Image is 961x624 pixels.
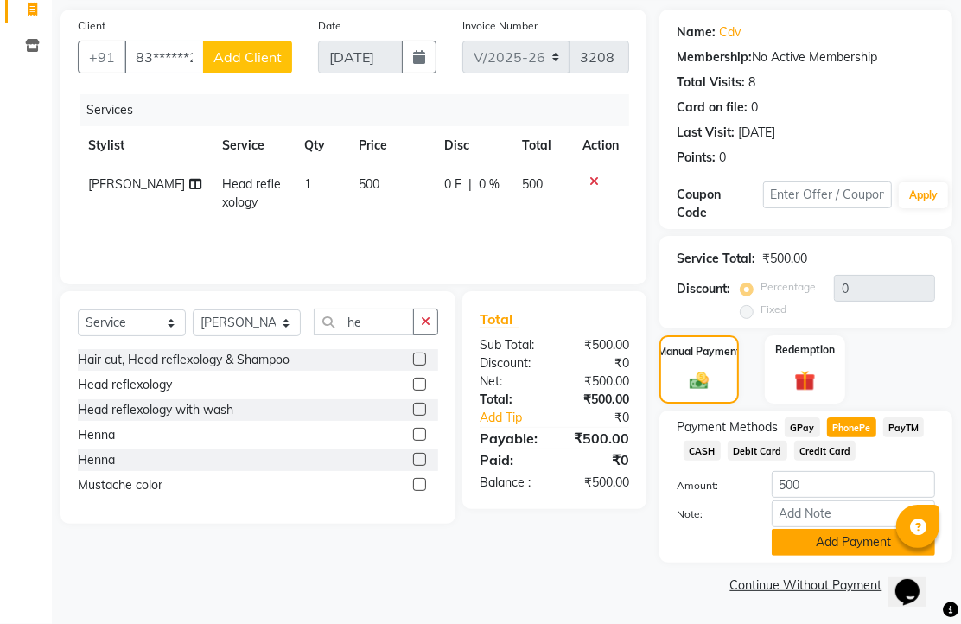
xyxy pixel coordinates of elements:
[212,126,295,165] th: Service
[728,441,787,461] span: Debit Card
[462,18,538,34] label: Invoice Number
[78,376,172,394] div: Head reflexology
[664,506,759,522] label: Note:
[434,126,511,165] th: Disc
[467,336,555,354] div: Sub Total:
[78,126,212,165] th: Stylist
[360,176,380,192] span: 500
[772,529,935,556] button: Add Payment
[785,417,820,437] span: GPay
[467,409,569,427] a: Add Tip
[78,476,162,494] div: Mustache color
[467,449,555,470] div: Paid:
[663,576,949,595] a: Continue Without Payment
[314,309,414,335] input: Search or Scan
[555,372,643,391] div: ₹500.00
[522,176,543,192] span: 500
[775,342,835,358] label: Redemption
[555,449,643,470] div: ₹0
[480,310,519,328] span: Total
[318,18,341,34] label: Date
[658,344,741,360] label: Manual Payment
[479,175,500,194] span: 0 %
[78,426,115,444] div: Henna
[304,176,311,192] span: 1
[772,500,935,527] input: Add Note
[555,474,643,492] div: ₹500.00
[203,41,292,73] button: Add Client
[468,175,472,194] span: |
[748,73,755,92] div: 8
[78,351,290,369] div: Hair cut, Head reflexology & Shampoo
[467,372,555,391] div: Net:
[467,354,555,372] div: Discount:
[78,18,105,34] label: Client
[763,181,893,208] input: Enter Offer / Coupon Code
[124,41,204,73] input: Search by Name/Mobile/Email/Code
[294,126,348,165] th: Qty
[512,126,572,165] th: Total
[677,250,755,268] div: Service Total:
[572,126,629,165] th: Action
[88,176,185,192] span: [PERSON_NAME]
[684,370,715,392] img: _cash.svg
[738,124,775,142] div: [DATE]
[827,417,876,437] span: PhonePe
[794,441,856,461] span: Credit Card
[555,428,643,449] div: ₹500.00
[677,99,748,117] div: Card on file:
[467,428,555,449] div: Payable:
[899,182,948,208] button: Apply
[788,368,822,394] img: _gift.svg
[677,124,735,142] div: Last Visit:
[719,23,741,41] a: Cdv
[213,48,282,66] span: Add Client
[677,73,745,92] div: Total Visits:
[349,126,435,165] th: Price
[719,149,726,167] div: 0
[78,451,115,469] div: Henna
[80,94,642,126] div: Services
[555,354,643,372] div: ₹0
[677,280,730,298] div: Discount:
[761,279,816,295] label: Percentage
[569,409,642,427] div: ₹0
[751,99,758,117] div: 0
[222,176,281,210] span: Head reflexology
[467,391,555,409] div: Total:
[677,418,778,436] span: Payment Methods
[761,302,786,317] label: Fixed
[78,401,233,419] div: Head reflexology with wash
[677,149,716,167] div: Points:
[78,41,126,73] button: +91
[444,175,461,194] span: 0 F
[883,417,925,437] span: PayTM
[677,23,716,41] div: Name:
[555,391,643,409] div: ₹500.00
[677,186,763,222] div: Coupon Code
[677,48,752,67] div: Membership:
[684,441,721,461] span: CASH
[772,471,935,498] input: Amount
[762,250,807,268] div: ₹500.00
[664,478,759,493] label: Amount:
[467,474,555,492] div: Balance :
[677,48,935,67] div: No Active Membership
[888,555,944,607] iframe: chat widget
[555,336,643,354] div: ₹500.00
